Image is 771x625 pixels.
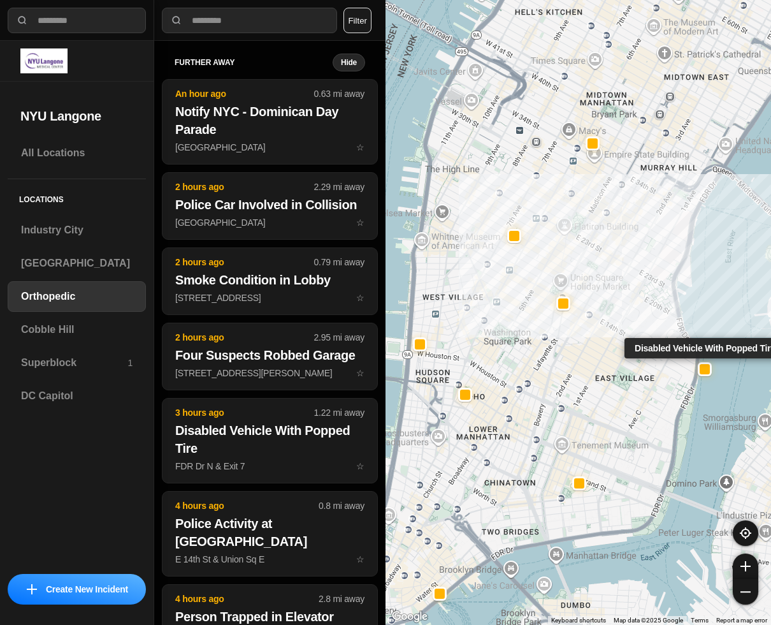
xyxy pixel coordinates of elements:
p: 0.79 mi away [314,256,364,268]
button: 3 hours ago1.22 mi awayDisabled Vehicle With Popped TireFDR Dr N & Exit 7star [162,398,378,483]
h3: Cobble Hill [21,322,133,337]
img: logo [20,48,68,73]
small: Hide [341,57,357,68]
a: Terms [691,617,709,624]
h3: Superblock [21,355,127,371]
h2: Smoke Condition in Lobby [175,271,364,289]
span: star [356,217,364,228]
p: E 14th St & Union Sq E [175,553,364,566]
p: FDR Dr N & Exit 7 [175,460,364,473]
p: 2 hours ago [175,180,314,193]
h3: Industry City [21,223,133,238]
p: 4 hours ago [175,499,319,512]
h3: All Locations [21,145,133,161]
button: 2 hours ago2.95 mi awayFour Suspects Robbed Garage[STREET_ADDRESS][PERSON_NAME]star [162,323,378,390]
span: star [356,461,364,471]
h2: Notify NYC - Dominican Day Parade [175,103,364,138]
span: star [356,142,364,152]
h2: NYU Langone [20,107,133,125]
h2: Four Suspects Robbed Garage [175,346,364,364]
p: 1.22 mi away [314,406,364,419]
p: 3 hours ago [175,406,314,419]
img: Google [389,608,431,625]
h5: Locations [8,179,146,215]
p: [STREET_ADDRESS] [175,291,364,304]
button: zoom-in [733,554,758,579]
p: 1 [127,357,133,369]
img: zoom-in [740,561,751,571]
h3: Orthopedic [21,289,133,304]
h3: DC Capitol [21,388,133,404]
h2: Police Car Involved in Collision [175,196,364,214]
h2: Police Activity at [GEOGRAPHIC_DATA] [175,515,364,550]
p: 2.8 mi away [319,592,364,605]
p: 4 hours ago [175,592,319,605]
span: Map data ©2025 Google [614,617,683,624]
button: recenter [733,520,758,546]
a: [GEOGRAPHIC_DATA] [8,248,146,279]
a: 2 hours ago2.29 mi awayPolice Car Involved in Collision[GEOGRAPHIC_DATA]star [162,217,378,228]
p: [GEOGRAPHIC_DATA] [175,216,364,229]
img: search [170,14,183,27]
img: icon [27,584,37,594]
p: Create New Incident [46,583,128,596]
p: 2 hours ago [175,256,314,268]
a: DC Capitol [8,381,146,411]
a: Orthopedic [8,281,146,312]
a: 3 hours ago1.22 mi awayDisabled Vehicle With Popped TireFDR Dr N & Exit 7star [162,460,378,471]
p: An hour ago [175,87,314,100]
button: iconCreate New Incident [8,574,146,605]
p: 0.8 mi away [319,499,364,512]
p: 0.63 mi away [314,87,364,100]
img: search [16,14,29,27]
p: 2 hours ago [175,331,314,344]
span: star [356,368,364,378]
a: Industry City [8,215,146,246]
button: An hour ago0.63 mi awayNotify NYC - Dominican Day Parade[GEOGRAPHIC_DATA]star [162,79,378,165]
a: 2 hours ago2.95 mi awayFour Suspects Robbed Garage[STREET_ADDRESS][PERSON_NAME]star [162,367,378,378]
button: Keyboard shortcuts [551,616,606,625]
a: 4 hours ago0.8 mi awayPolice Activity at [GEOGRAPHIC_DATA]E 14th St & Union Sq Estar [162,554,378,564]
a: Superblock1 [8,348,146,378]
span: star [356,293,364,303]
p: [GEOGRAPHIC_DATA] [175,141,364,154]
h5: further away [175,57,333,68]
a: All Locations [8,138,146,168]
p: [STREET_ADDRESS][PERSON_NAME] [175,367,364,379]
button: 4 hours ago0.8 mi awayPolice Activity at [GEOGRAPHIC_DATA]E 14th St & Union Sq Estar [162,491,378,577]
button: 2 hours ago2.29 mi awayPolice Car Involved in Collision[GEOGRAPHIC_DATA]star [162,172,378,240]
a: Cobble Hill [8,314,146,345]
a: Open this area in Google Maps (opens a new window) [389,608,431,625]
a: 2 hours ago0.79 mi awaySmoke Condition in Lobby[STREET_ADDRESS]star [162,292,378,303]
a: Report a map error [716,617,767,624]
h2: Disabled Vehicle With Popped Tire [175,422,364,457]
span: star [356,554,364,564]
button: zoom-out [733,579,758,605]
p: 2.95 mi away [314,331,364,344]
img: zoom-out [740,587,751,597]
img: recenter [740,527,751,539]
a: An hour ago0.63 mi awayNotify NYC - Dominican Day Parade[GEOGRAPHIC_DATA]star [162,142,378,152]
button: 2 hours ago0.79 mi awaySmoke Condition in Lobby[STREET_ADDRESS]star [162,247,378,315]
button: Hide [333,54,365,71]
button: Disabled Vehicle With Popped Tire [698,362,712,376]
h3: [GEOGRAPHIC_DATA] [21,256,133,271]
button: Filter [343,8,371,33]
p: 2.29 mi away [314,180,364,193]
